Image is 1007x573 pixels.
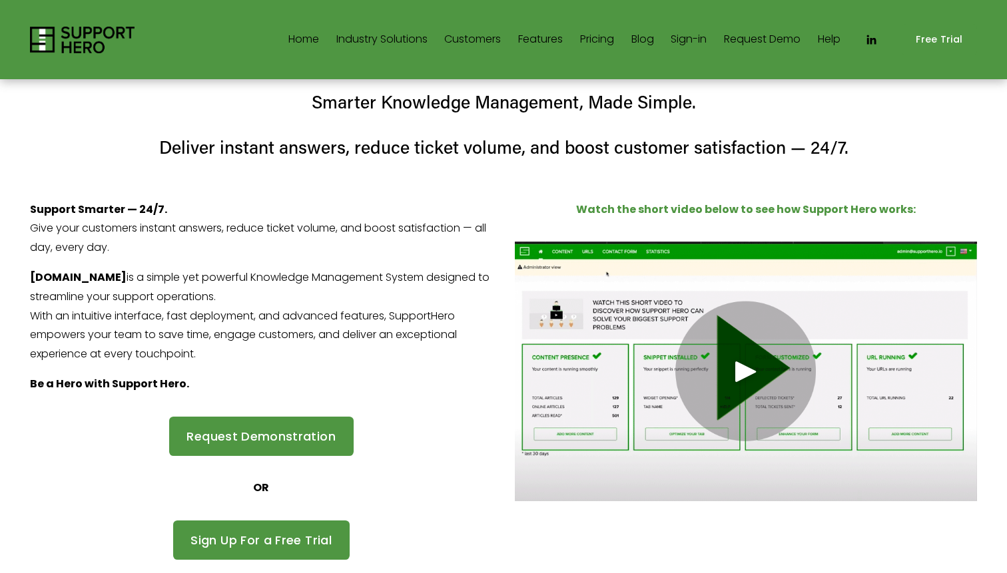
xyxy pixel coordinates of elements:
a: Help [818,29,840,51]
img: tab_domain_overview_orange.svg [36,77,47,88]
a: Sign Up For a Free Trial [173,520,350,560]
div: Keywords by Traffic [147,79,224,87]
img: website_grey.svg [21,35,32,45]
a: Request Demo [724,29,801,51]
strong: Be a Hero with Support Hero. [30,376,189,391]
a: Blog [631,29,654,51]
p: is a simple yet powerful Knowledge Management System designed to streamline your support operatio... [30,268,492,364]
div: v 4.0.25 [37,21,65,32]
h4: Deliver instant answers, reduce ticket volume, and boost customer satisfaction — 24/7. [30,135,976,160]
a: Features [518,29,563,51]
strong: [DOMAIN_NAME] [30,270,127,285]
span: Industry Solutions [336,30,428,49]
div: Play [730,355,762,387]
a: Pricing [580,29,614,51]
h4: Smarter Knowledge Management, Made Simple. [30,90,976,114]
img: Support Hero [30,27,135,53]
a: Free Trial [902,24,976,55]
div: Domain: [DOMAIN_NAME] [35,35,147,45]
a: Customers [444,29,501,51]
img: logo_orange.svg [21,21,32,32]
a: LinkedIn [864,33,878,47]
a: Request Demonstration [169,417,354,456]
a: Home [288,29,319,51]
strong: Watch the short video below to see how Support Hero works: [576,202,916,217]
strong: Support Smarter — 24/7. [30,202,167,217]
p: Give your customers instant answers, reduce ticket volume, and boost satisfaction — all day, ever... [30,200,492,258]
div: Domain Overview [51,79,119,87]
a: Sign-in [671,29,707,51]
img: tab_keywords_by_traffic_grey.svg [133,77,143,88]
strong: OR [253,480,269,495]
a: folder dropdown [336,29,428,51]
